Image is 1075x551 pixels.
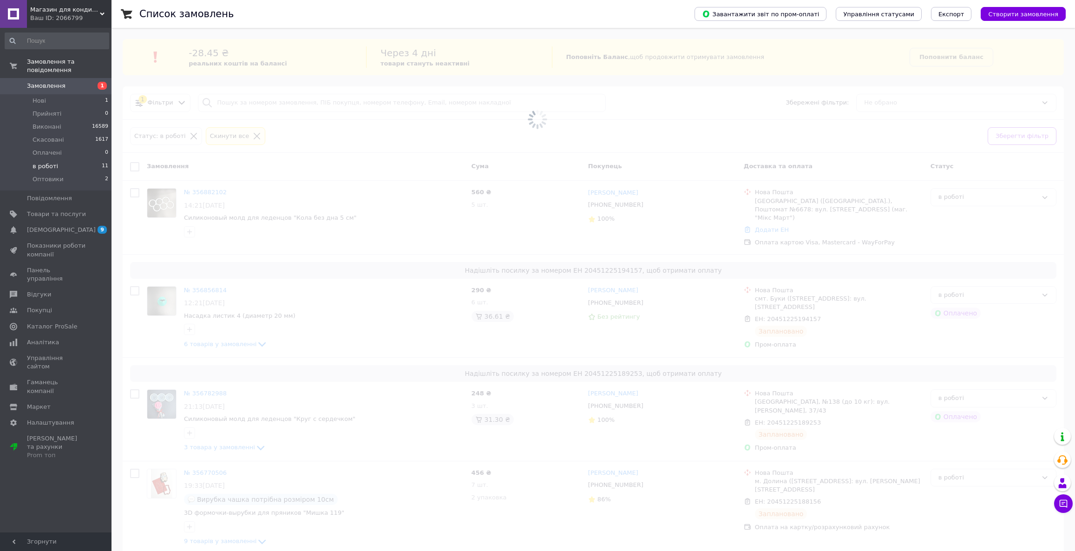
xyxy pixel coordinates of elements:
[931,7,972,21] button: Експорт
[98,82,107,90] span: 1
[981,7,1066,21] button: Створити замовлення
[105,110,108,118] span: 0
[988,11,1058,18] span: Створити замовлення
[33,97,46,105] span: Нові
[33,175,64,184] span: Оптовики
[27,378,86,395] span: Гаманець компанії
[843,11,914,18] span: Управління статусами
[33,149,62,157] span: Оплачені
[27,210,86,218] span: Товари та послуги
[836,7,922,21] button: Управління статусами
[105,149,108,157] span: 0
[27,403,51,411] span: Маркет
[30,14,111,22] div: Ваш ID: 2066799
[105,175,108,184] span: 2
[33,110,61,118] span: Прийняті
[27,306,52,315] span: Покупці
[27,82,66,90] span: Замовлення
[702,10,819,18] span: Завантажити звіт по пром-оплаті
[30,6,100,14] span: Магазин для кондитерів
[98,226,107,234] span: 9
[27,266,86,283] span: Панель управління
[105,97,108,105] span: 1
[139,8,234,20] h1: Список замовлень
[971,10,1066,17] a: Створити замовлення
[27,434,86,460] span: [PERSON_NAME] та рахунки
[27,194,72,203] span: Повідомлення
[27,451,86,459] div: Prom топ
[27,354,86,371] span: Управління сайтом
[27,226,96,234] span: [DEMOGRAPHIC_DATA]
[33,136,64,144] span: Скасовані
[27,58,111,74] span: Замовлення та повідомлення
[95,136,108,144] span: 1617
[33,123,61,131] span: Виконані
[5,33,109,49] input: Пошук
[92,123,108,131] span: 16589
[102,162,108,171] span: 11
[27,242,86,258] span: Показники роботи компанії
[27,322,77,331] span: Каталог ProSale
[27,290,51,299] span: Відгуки
[33,162,58,171] span: в роботі
[938,11,964,18] span: Експорт
[1054,494,1073,513] button: Чат з покупцем
[695,7,826,21] button: Завантажити звіт по пром-оплаті
[27,419,74,427] span: Налаштування
[27,338,59,347] span: Аналітика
